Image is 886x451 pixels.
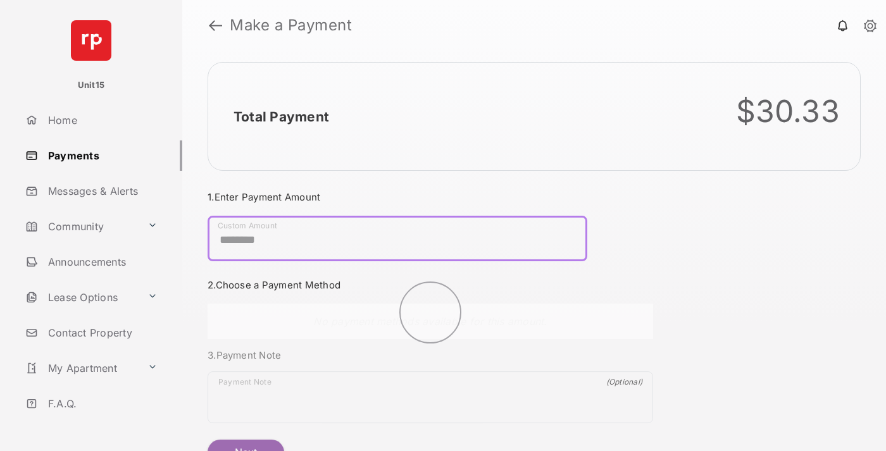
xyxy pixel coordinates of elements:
[234,109,329,125] h2: Total Payment
[20,388,182,419] a: F.A.Q.
[20,140,182,171] a: Payments
[71,20,111,61] img: svg+xml;base64,PHN2ZyB4bWxucz0iaHR0cDovL3d3dy53My5vcmcvMjAwMC9zdmciIHdpZHRoPSI2NCIgaGVpZ2h0PSI2NC...
[20,211,142,242] a: Community
[20,353,142,383] a: My Apartment
[20,318,182,348] a: Contact Property
[20,105,182,135] a: Home
[78,79,105,92] p: Unit15
[208,279,653,291] h3: 2. Choose a Payment Method
[208,349,653,361] h3: 3. Payment Note
[208,191,653,203] h3: 1. Enter Payment Amount
[20,176,182,206] a: Messages & Alerts
[230,18,352,33] strong: Make a Payment
[20,282,142,312] a: Lease Options
[736,93,840,130] div: $30.33
[20,247,182,277] a: Announcements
